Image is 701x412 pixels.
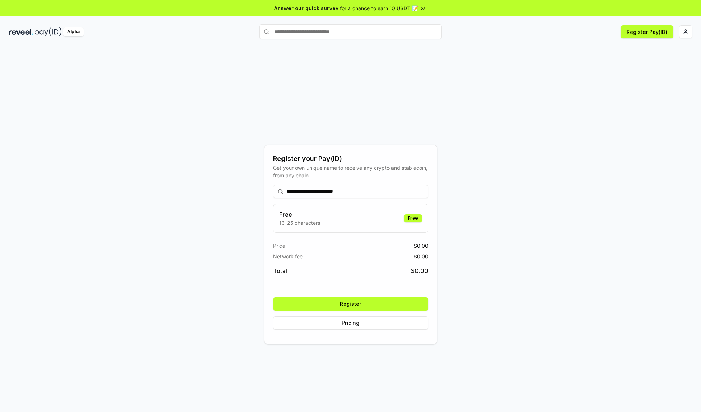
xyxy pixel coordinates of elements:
[273,164,428,179] div: Get your own unique name to receive any crypto and stablecoin, from any chain
[414,253,428,260] span: $ 0.00
[273,154,428,164] div: Register your Pay(ID)
[273,253,303,260] span: Network fee
[404,214,422,222] div: Free
[279,219,320,227] p: 13-25 characters
[411,266,428,275] span: $ 0.00
[273,297,428,311] button: Register
[63,27,84,36] div: Alpha
[273,316,428,330] button: Pricing
[621,25,673,38] button: Register Pay(ID)
[340,4,418,12] span: for a chance to earn 10 USDT 📝
[9,27,33,36] img: reveel_dark
[35,27,62,36] img: pay_id
[414,242,428,250] span: $ 0.00
[273,266,287,275] span: Total
[274,4,338,12] span: Answer our quick survey
[273,242,285,250] span: Price
[279,210,320,219] h3: Free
